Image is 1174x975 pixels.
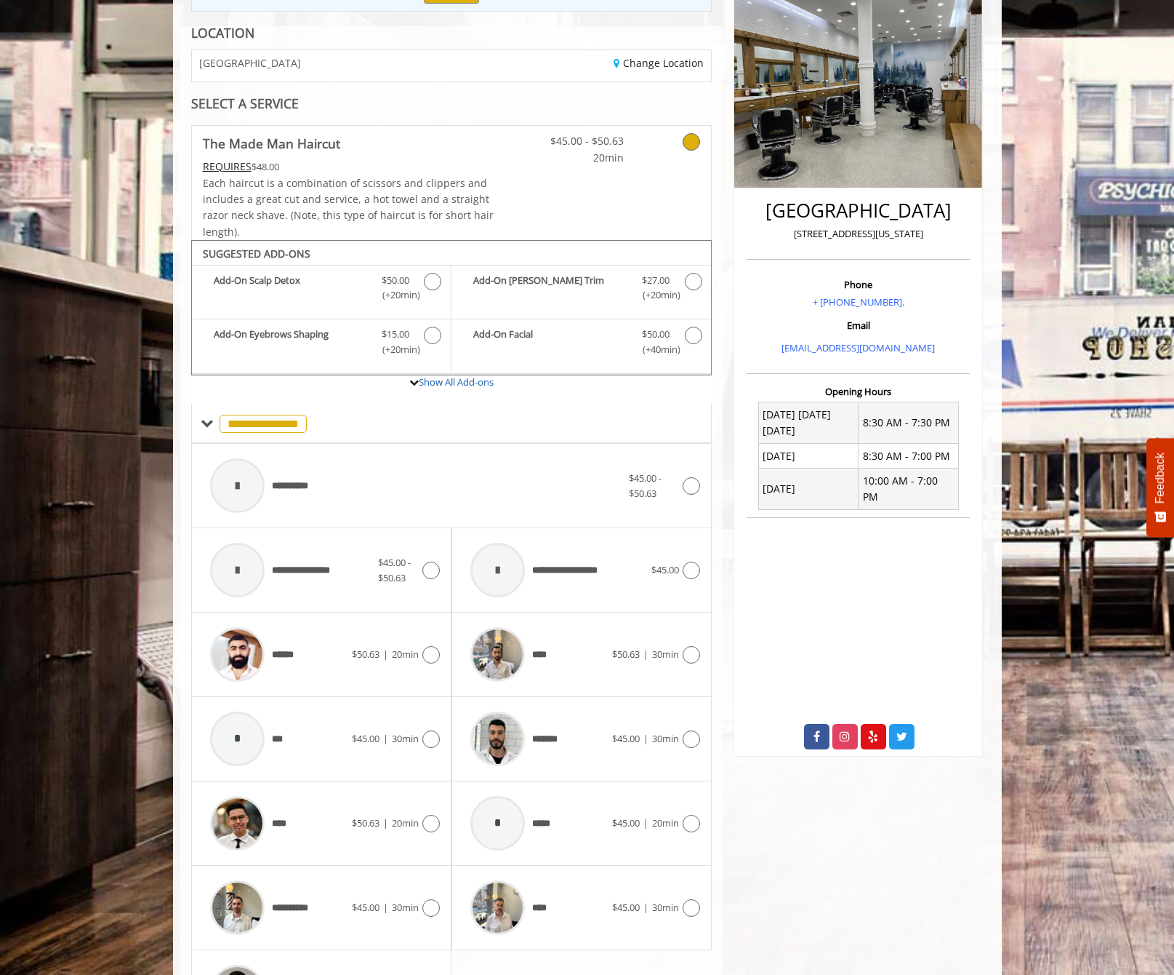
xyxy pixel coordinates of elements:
span: $50.63 [352,816,379,829]
span: | [383,901,388,914]
span: | [383,732,388,745]
button: Feedback - Show survey [1146,438,1174,537]
span: | [643,901,648,914]
td: 8:30 AM - 7:00 PM [859,444,959,469]
h3: Opening Hours [747,386,970,397]
span: $45.00 [352,732,379,745]
b: Add-On Scalp Detox [214,273,367,303]
div: The Made Man Haircut Add-onS [191,240,712,375]
span: | [643,732,648,745]
label: Add-On Beard Trim [459,273,704,307]
h3: Email [750,320,966,330]
p: [STREET_ADDRESS][US_STATE] [750,226,966,242]
span: $45.00 [352,901,379,914]
td: 8:30 AM - 7:30 PM [859,402,959,444]
td: 10:00 AM - 7:00 PM [859,469,959,510]
span: (+20min ) [634,287,677,303]
span: | [383,816,388,829]
span: | [643,648,648,661]
span: (+40min ) [634,342,677,357]
span: $45.00 [651,563,679,576]
label: Add-On Eyebrows Shaping [199,327,443,361]
span: This service needs some Advance to be paid before we block your appointment [203,159,252,173]
span: $27.00 [642,273,670,288]
span: $45.00 [612,901,640,914]
span: [GEOGRAPHIC_DATA] [199,57,301,68]
span: $45.00 [612,816,640,829]
span: 20min [392,648,419,661]
span: 30min [652,732,679,745]
a: Change Location [614,56,704,70]
a: + [PHONE_NUMBER]. [813,295,904,309]
span: 30min [652,901,679,914]
span: $45.00 - $50.63 [629,471,662,500]
span: $50.63 [612,648,640,661]
label: Add-On Scalp Detox [199,273,443,307]
span: Feedback [1154,453,1167,504]
label: Add-On Facial [459,327,704,361]
span: Each haircut is a combination of scissors and clippers and includes a great cut and service, a ho... [203,176,494,239]
span: $45.00 - $50.63 [378,556,411,584]
span: (+20min ) [374,342,417,357]
span: 30min [392,901,419,914]
h2: [GEOGRAPHIC_DATA] [750,200,966,221]
span: | [383,648,388,661]
td: [DATE] [758,444,859,469]
span: 30min [652,648,679,661]
td: [DATE] [DATE] [DATE] [758,402,859,444]
span: (+20min ) [374,287,417,303]
h3: Phone [750,279,966,290]
span: 20min [392,816,419,829]
span: $45.00 - $50.63 [538,133,624,149]
span: 20min [538,150,624,166]
a: Show All Add-ons [419,375,494,389]
b: Add-On Eyebrows Shaping [214,327,367,357]
span: $15.00 [382,327,409,342]
b: Add-On Facial [473,327,627,357]
span: $45.00 [612,732,640,745]
span: $50.63 [352,648,379,661]
span: $50.00 [382,273,409,288]
b: The Made Man Haircut [203,133,340,154]
div: $48.00 [203,159,495,175]
a: [EMAIL_ADDRESS][DOMAIN_NAME] [781,341,935,354]
td: [DATE] [758,469,859,510]
div: SELECT A SERVICE [191,97,712,111]
span: $50.00 [642,327,670,342]
span: | [643,816,648,829]
b: SUGGESTED ADD-ONS [203,247,310,260]
span: 20min [652,816,679,829]
b: Add-On [PERSON_NAME] Trim [473,273,627,303]
b: LOCATION [191,24,254,41]
span: 30min [392,732,419,745]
